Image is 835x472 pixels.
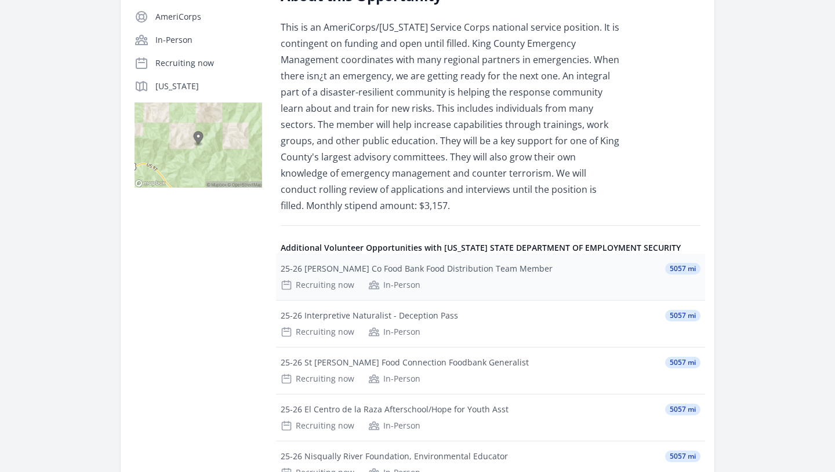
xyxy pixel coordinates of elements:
div: In-Person [368,373,420,385]
div: Recruiting now [281,279,354,291]
div: In-Person [368,279,420,291]
a: 25-26 St [PERSON_NAME] Food Connection Foodbank Generalist 5057 mi Recruiting now In-Person [276,347,705,394]
span: 5057 mi [665,310,700,321]
div: 25-26 [PERSON_NAME] Co Food Bank Food Distribution Team Member [281,263,553,275]
p: This is an AmeriCorps/[US_STATE] Service Corps national service position. It is contingent on fun... [281,19,620,214]
p: In-Person [155,34,262,46]
p: [US_STATE] [155,81,262,92]
p: AmeriCorps [155,11,262,23]
a: 25-26 [PERSON_NAME] Co Food Bank Food Distribution Team Member 5057 mi Recruiting now In-Person [276,254,705,300]
div: 25-26 Nisqually River Foundation, Environmental Educator [281,451,508,462]
p: Recruiting now [155,57,262,69]
div: In-Person [368,326,420,338]
div: 25-26 El Centro de la Raza Afterschool/Hope for Youth Asst [281,404,509,415]
div: Recruiting now [281,326,354,338]
div: In-Person [368,420,420,431]
div: Recruiting now [281,373,354,385]
span: 5057 mi [665,451,700,462]
span: 5057 mi [665,357,700,368]
span: 5057 mi [665,263,700,275]
img: Map [135,103,262,188]
h4: Additional Volunteer Opportunities with [US_STATE] STATE DEPARTMENT OF EMPLOYMENT SECURITY [281,242,700,254]
a: 25-26 El Centro de la Raza Afterschool/Hope for Youth Asst 5057 mi Recruiting now In-Person [276,394,705,441]
div: 25-26 Interpretive Naturalist - Deception Pass [281,310,458,321]
div: Recruiting now [281,420,354,431]
div: 25-26 St [PERSON_NAME] Food Connection Foodbank Generalist [281,357,529,368]
a: 25-26 Interpretive Naturalist - Deception Pass 5057 mi Recruiting now In-Person [276,301,705,347]
span: 5057 mi [665,404,700,415]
